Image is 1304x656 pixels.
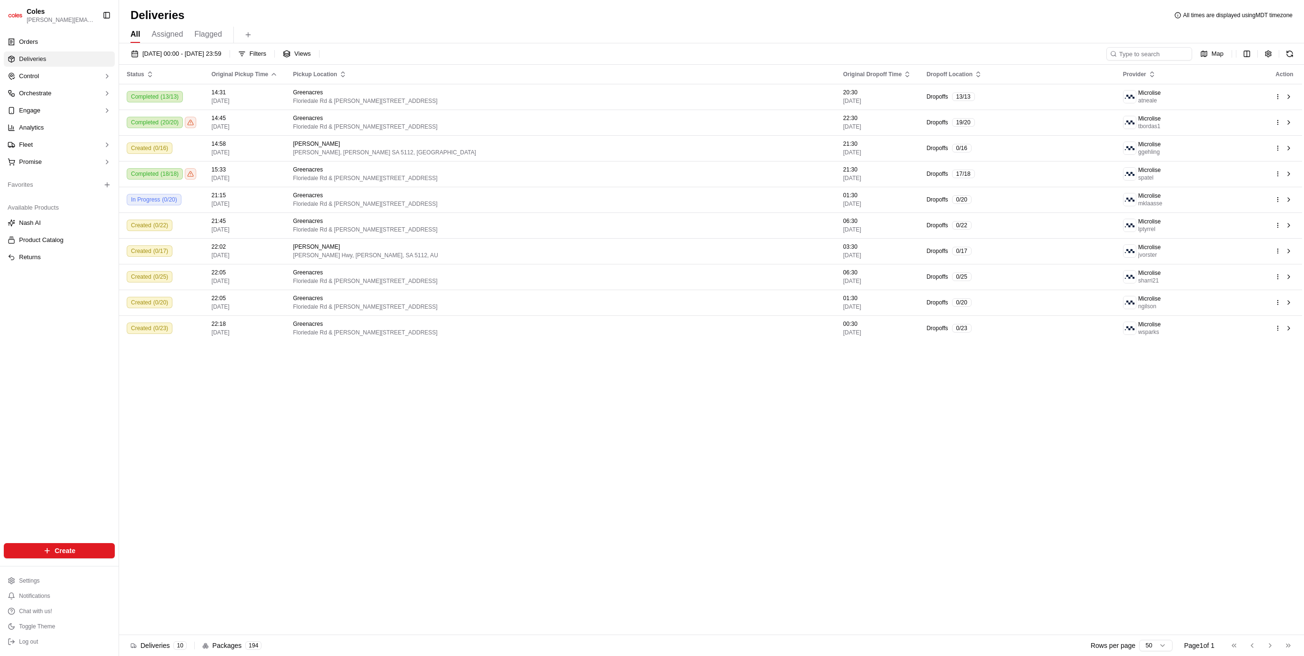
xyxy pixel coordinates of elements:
[142,50,221,58] span: [DATE] 00:00 - [DATE] 23:59
[211,252,278,259] span: [DATE]
[926,71,973,78] span: Dropoff Location
[843,71,902,78] span: Original Dropoff Time
[952,144,972,152] div: 0 / 16
[1138,295,1161,303] span: Microlise
[19,577,40,585] span: Settings
[211,243,278,251] span: 22:02
[211,200,278,208] span: [DATE]
[4,574,115,587] button: Settings
[19,72,39,81] span: Control
[926,196,948,203] span: Dropoffs
[211,114,278,122] span: 14:45
[127,71,144,78] span: Status
[926,324,948,332] span: Dropoffs
[4,34,115,50] a: Orders
[843,149,911,156] span: [DATE]
[211,140,278,148] span: 14:58
[293,140,340,148] span: [PERSON_NAME]
[293,320,323,328] span: Greenacres
[211,217,278,225] span: 21:45
[1138,277,1161,284] span: sharri21
[1123,91,1136,103] img: microlise_logo.jpeg
[843,320,911,328] span: 00:30
[1138,122,1161,130] span: tbordas1
[843,97,911,105] span: [DATE]
[4,137,115,152] button: Fleet
[293,166,323,173] span: Greenacres
[1138,251,1161,259] span: jvorster
[19,141,33,149] span: Fleet
[8,219,111,227] a: Nash AI
[843,174,911,182] span: [DATE]
[4,154,115,170] button: Promise
[19,106,40,115] span: Engage
[843,277,911,285] span: [DATE]
[173,641,186,650] div: 10
[19,55,46,63] span: Deliveries
[8,8,23,23] img: Coles
[19,607,52,615] span: Chat with us!
[19,253,41,262] span: Returns
[1123,168,1136,180] img: microlise_logo.jpeg
[843,140,911,148] span: 21:30
[1138,200,1163,207] span: mklaasse
[1138,192,1161,200] span: Microlise
[4,215,115,231] button: Nash AI
[19,123,44,132] span: Analytics
[843,252,911,259] span: [DATE]
[4,543,115,558] button: Create
[843,294,911,302] span: 01:30
[19,89,51,98] span: Orchestrate
[8,253,111,262] a: Returns
[843,226,911,233] span: [DATE]
[27,16,95,24] button: [PERSON_NAME][EMAIL_ADDRESS][PERSON_NAME][DOMAIN_NAME]
[952,221,972,230] div: 0 / 22
[19,219,41,227] span: Nash AI
[1123,142,1136,154] img: microlise_logo.jpeg
[4,635,115,648] button: Log out
[4,86,115,101] button: Orchestrate
[1123,116,1136,129] img: microlise_logo.jpeg
[211,174,278,182] span: [DATE]
[19,158,42,166] span: Promise
[843,217,911,225] span: 06:30
[4,69,115,84] button: Control
[293,277,828,285] span: Floriedale Rd & [PERSON_NAME][STREET_ADDRESS]
[19,638,38,646] span: Log out
[293,252,828,259] span: [PERSON_NAME] Hwy, [PERSON_NAME], SA 5112, AU
[293,329,828,336] span: Floriedale Rd & [PERSON_NAME][STREET_ADDRESS]
[294,50,311,58] span: Views
[926,273,948,281] span: Dropoffs
[55,546,76,555] span: Create
[4,177,115,192] div: Favorites
[4,232,115,248] button: Product Catalog
[4,120,115,135] a: Analytics
[926,299,948,306] span: Dropoffs
[211,329,278,336] span: [DATE]
[952,118,975,127] div: 19 / 20
[27,7,45,16] button: Coles
[952,170,975,178] div: 17 / 18
[293,243,340,251] span: [PERSON_NAME]
[843,243,911,251] span: 03:30
[1138,328,1161,336] span: wsparks
[843,89,911,96] span: 20:30
[194,29,222,40] span: Flagged
[211,192,278,199] span: 21:15
[19,592,50,600] span: Notifications
[130,29,140,40] span: All
[926,93,948,101] span: Dropoffs
[250,50,266,58] span: Filters
[293,226,828,233] span: Floriedale Rd & [PERSON_NAME][STREET_ADDRESS]
[211,226,278,233] span: [DATE]
[130,8,184,23] h1: Deliveries
[293,149,828,156] span: [PERSON_NAME], [PERSON_NAME] SA 5112, [GEOGRAPHIC_DATA]
[843,123,911,131] span: [DATE]
[19,236,63,244] span: Product Catalog
[926,247,948,255] span: Dropoffs
[293,269,323,276] span: Greenacres
[1138,225,1161,233] span: lptyrrel
[1138,303,1161,310] span: ngilson
[211,89,278,96] span: 14:31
